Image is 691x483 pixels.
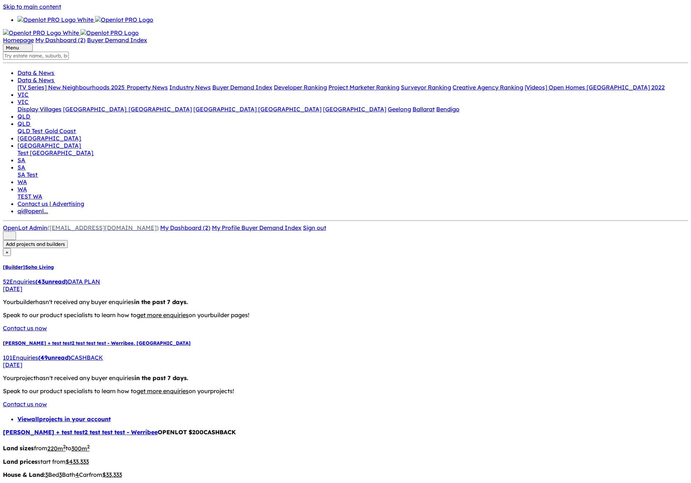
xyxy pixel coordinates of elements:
a: WA [17,178,27,185]
b: in the past 7 days. [134,374,188,382]
input: Try estate name, suburb, builder or developer [3,52,69,60]
a: Contact us now [3,400,47,408]
u: 220 m [47,445,66,452]
p: Bed Bath Car from [3,471,688,478]
p: Speak to our product specialists to learn how to on your builder pages ! [3,311,688,319]
div: 101 Enquir ies [3,354,688,361]
span: ([EMAIL_ADDRESS][DOMAIN_NAME]) [47,224,159,231]
span: [DATE] [3,361,22,368]
a: Data & News [17,69,55,76]
strong: ( unread) [38,354,71,361]
a: Developer Ranking [274,84,327,91]
a: Buyer Demand Index [212,84,272,91]
a: OpenLot Admin([EMAIL_ADDRESS][DOMAIN_NAME]) [3,224,159,231]
p: Speak to our product specialists to learn how to on your projects ! [3,387,688,395]
strong: ( unread) [35,278,68,285]
a: [GEOGRAPHIC_DATA] [GEOGRAPHIC_DATA] [193,105,321,113]
a: [Videos] Open Homes [GEOGRAPHIC_DATA] 2022 [525,84,665,91]
a: qi@openl... [17,207,48,215]
a: TEST WA [17,193,42,200]
a: Data & News [17,76,55,84]
u: 300 m [71,445,90,452]
a: My Profile [212,224,241,231]
a: Skip to main content [3,3,61,10]
button: Toggle navigation [3,44,33,52]
a: Contact us now [3,324,47,332]
a: SA Test [17,171,38,178]
a: SA [17,164,26,171]
u: get more enquiries [137,311,189,319]
a: Creative Agency Ranking [453,84,523,91]
img: Openlot PRO Logo [95,16,153,23]
u: get more enquiries [137,387,189,395]
span: My Profile [212,224,240,231]
h5: [Builder] Soho Living [3,264,688,270]
p: start from [3,458,688,465]
a: Ballarat [412,105,435,113]
a: QLD [17,120,31,127]
div: 52 Enquir ies [3,278,688,285]
a: [Builder]Soho Living52Enquiries(43unread)DATA PLAN[DATE] [3,264,688,292]
a: Industry News [169,84,211,91]
u: 3 [59,471,62,478]
a: QLD Test [17,127,45,135]
a: [GEOGRAPHIC_DATA] [17,135,82,142]
a: [PERSON_NAME] + test test2 test test test - Werribee, [GEOGRAPHIC_DATA]101Enquiries(49unread)CASH... [3,340,688,368]
a: Homepage [3,36,34,44]
a: Buyer Demand Index [87,36,147,44]
span: Menu [6,45,19,51]
p: Your builder hasn't received any buyer enquiries [3,298,688,306]
a: [PERSON_NAME] + test test2 test test test - Werribee [3,428,158,436]
a: [GEOGRAPHIC_DATA] [129,105,192,113]
a: Surveyor Ranking [401,84,451,91]
b: House & Land: [3,471,45,478]
a: [GEOGRAPHIC_DATA] [17,142,82,149]
a: WA [17,185,27,193]
a: [TV Series] New Neighbourhoods 2025 [17,84,127,91]
img: Openlot PRO Logo White [17,16,94,23]
span: 49 [40,354,48,361]
a: Buyer Demand Index [241,224,301,231]
sup: 2 [63,443,66,449]
a: [GEOGRAPHIC_DATA] [323,105,386,113]
span: DATA PLAN [68,278,100,285]
span: 43 [37,278,45,285]
b: Land sizes [3,445,34,452]
p: Your project hasn't received any buyer enquiries [3,374,688,382]
a: Viewallprojects in your account [17,415,111,423]
a: Display Villages [17,105,62,113]
a: [GEOGRAPHIC_DATA] [63,105,129,113]
a: Geelong [388,105,411,113]
a: Project Marketer Ranking [328,84,399,91]
u: $ 33,333 [102,471,122,478]
h5: [PERSON_NAME] + test test2 test test test - Werribee , [GEOGRAPHIC_DATA] [3,340,688,346]
img: Openlot PRO Logo [80,29,139,36]
sup: 2 [87,443,90,449]
a: Contact us | Advertising [17,200,84,207]
span: CASHBACK [71,354,103,361]
nav: breadcrumb [3,415,688,423]
u: 4 [75,471,79,478]
button: Close [3,248,11,256]
a: Property News [127,84,168,91]
span: to [66,445,90,452]
u: 3 [45,471,48,478]
a: VIC [17,98,29,105]
span: OPENLOT $ 200 CASHBACK [158,428,236,436]
button: Add projects and builders [3,240,68,248]
span: × [6,249,8,255]
img: sort.svg [6,232,13,238]
a: Bendigo [436,105,459,113]
p: from [3,443,688,452]
a: My Dashboard (2) [35,36,86,44]
span: [DATE] [3,285,22,292]
a: Test [GEOGRAPHIC_DATA] [17,149,94,156]
a: VIC [17,91,29,98]
b: in the past 7 days. [134,298,188,306]
a: Sign out [303,224,326,231]
a: SA [17,156,26,164]
u: $ 433,333 [66,458,89,465]
b: Land prices [3,458,37,465]
img: Openlot PRO Logo White [3,29,79,36]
